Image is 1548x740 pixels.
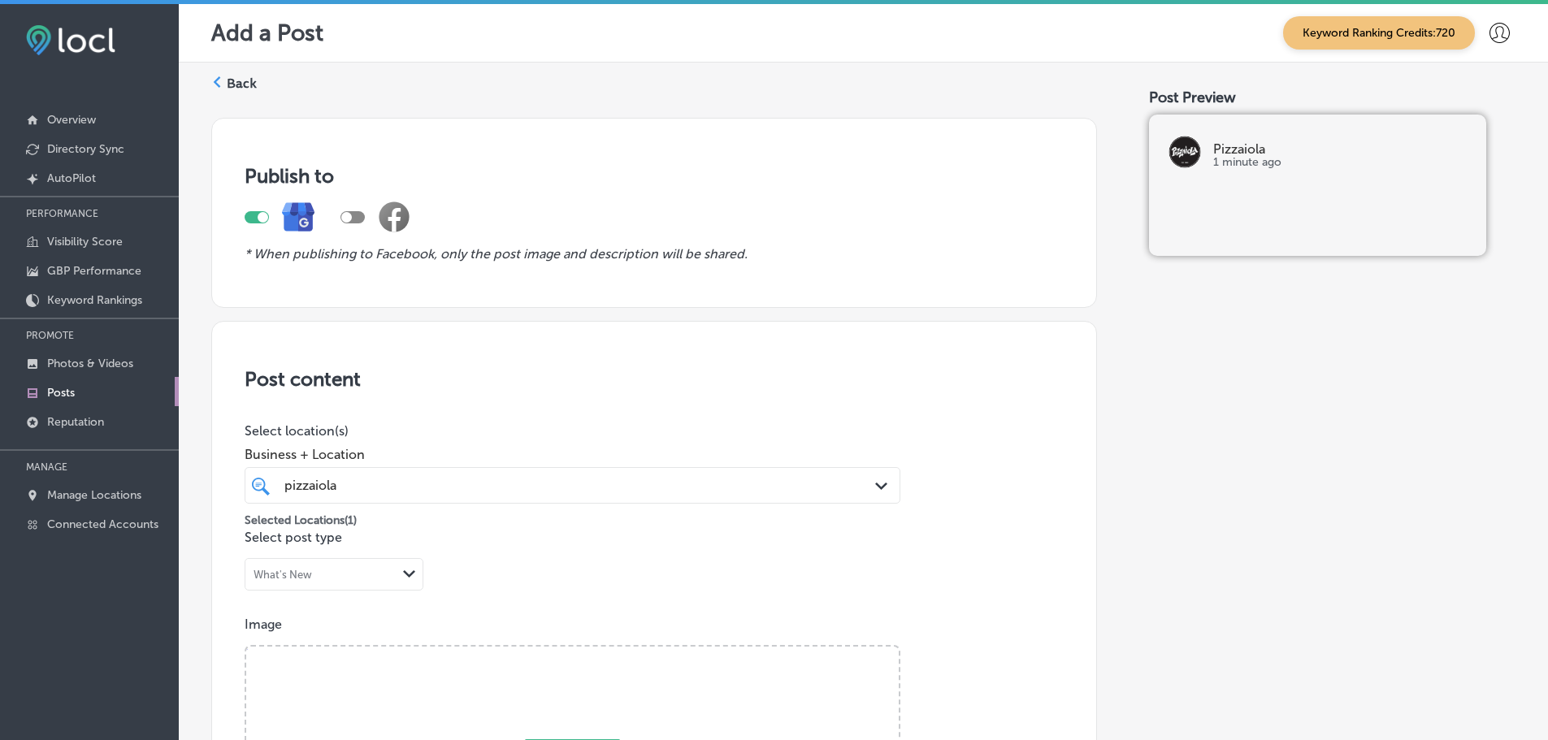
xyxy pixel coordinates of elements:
[245,246,748,262] i: * When publishing to Facebook, only the post image and description will be shared.
[47,415,104,429] p: Reputation
[47,517,158,531] p: Connected Accounts
[1213,156,1467,169] p: 1 minute ago
[47,171,96,185] p: AutoPilot
[245,530,1064,545] p: Select post type
[245,164,1064,188] h3: Publish to
[1169,136,1201,168] img: logo
[245,447,900,462] span: Business + Location
[245,617,1064,632] p: Image
[1149,89,1515,106] div: Post Preview
[47,235,123,249] p: Visibility Score
[245,367,1064,391] h3: Post content
[227,75,257,93] label: Back
[47,264,141,278] p: GBP Performance
[1283,16,1475,50] span: Keyword Ranking Credits: 720
[211,19,323,46] p: Add a Post
[26,25,115,55] img: fda3e92497d09a02dc62c9cd864e3231.png
[254,569,312,581] div: What's New
[245,507,357,527] p: Selected Locations ( 1 )
[245,423,900,439] p: Select location(s)
[47,293,142,307] p: Keyword Rankings
[47,357,133,370] p: Photos & Videos
[47,386,75,400] p: Posts
[47,142,124,156] p: Directory Sync
[47,113,96,127] p: Overview
[1213,143,1467,156] p: Pizzaiola
[47,488,141,502] p: Manage Locations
